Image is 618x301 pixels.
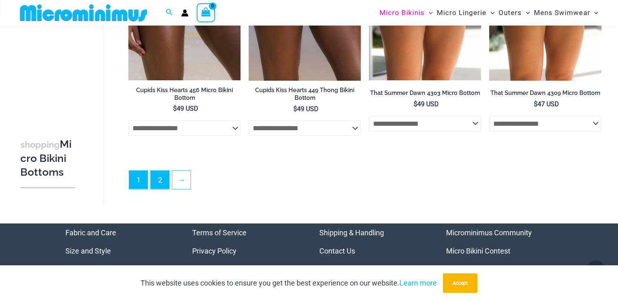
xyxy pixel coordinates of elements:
[446,247,510,255] a: Micro Bikini Contest
[425,2,433,23] span: Menu Toggle
[192,224,299,278] nav: Menu
[534,100,559,108] bdi: 47 USD
[17,4,150,22] img: MM SHOP LOGO FLAT
[534,100,538,108] span: $
[369,89,481,97] h2: That Summer Dawn 4303 Micro Bottom
[65,265,133,273] a: About Microminimus
[166,8,173,18] a: Search icon link
[65,224,172,278] aside: Footer Widget 1
[446,224,553,278] nav: Menu
[590,2,598,23] span: Menu Toggle
[489,89,601,97] h2: That Summer Dawn 4309 Micro Bottom
[497,2,532,23] a: OutersMenu ToggleMenu Toggle
[319,228,384,237] a: Shipping & Handling
[534,2,590,23] span: Mens Swimwear
[192,228,247,237] a: Terms of Service
[192,247,236,255] a: Privacy Policy
[65,224,172,278] nav: Menu
[319,265,353,273] a: Video Blog
[522,2,530,23] span: Menu Toggle
[128,86,241,101] h2: Cupids Kiss Hearts 456 Micro Bikini Bottom
[369,89,481,100] a: That Summer Dawn 4303 Micro Bottom
[376,1,602,24] nav: Site Navigation
[319,224,426,278] nav: Menu
[414,100,439,108] bdi: 49 USD
[173,105,198,112] bdi: 49 USD
[446,224,553,278] aside: Footer Widget 4
[399,279,437,287] a: Learn more
[249,86,361,105] a: Cupids Kiss Hearts 449 Thong Bikini Bottom
[65,247,111,255] a: Size and Style
[446,228,532,237] a: Microminimus Community
[379,2,425,23] span: Micro Bikinis
[319,247,355,255] a: Contact Us
[197,3,215,22] a: View Shopping Cart, empty
[319,224,426,278] aside: Footer Widget 3
[20,139,60,149] span: shopping
[192,224,299,278] aside: Footer Widget 2
[435,2,497,23] a: Micro LingerieMenu ToggleMenu Toggle
[293,105,319,113] bdi: 49 USD
[486,2,494,23] span: Menu Toggle
[20,137,75,178] h3: Micro Bikini Bottoms
[129,171,147,189] span: Page 1
[499,2,522,23] span: Outers
[128,86,241,105] a: Cupids Kiss Hearts 456 Micro Bikini Bottom
[293,105,297,113] span: $
[489,89,601,100] a: That Summer Dawn 4309 Micro Bottom
[192,265,262,273] a: Payment and Returns
[377,2,435,23] a: Micro BikinisMenu ToggleMenu Toggle
[443,273,477,293] button: Accept
[172,171,191,189] a: →
[249,86,361,101] h2: Cupids Kiss Hearts 449 Thong Bikini Bottom
[173,105,177,112] span: $
[65,228,116,237] a: Fabric and Care
[446,265,518,273] a: Wicked Weasel Bikinis
[437,2,486,23] span: Micro Lingerie
[151,171,169,189] a: Page 2
[128,170,601,194] nav: Product Pagination
[141,277,437,289] p: This website uses cookies to ensure you get the best experience on our website.
[532,2,600,23] a: Mens SwimwearMenu ToggleMenu Toggle
[414,100,417,108] span: $
[181,9,189,17] a: Account icon link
